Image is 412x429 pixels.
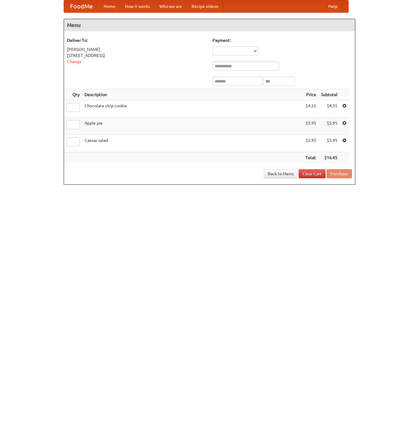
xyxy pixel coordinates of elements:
[264,169,298,178] a: Back to Menu
[213,37,352,43] h5: Payment:
[64,19,355,31] h4: Menu
[67,59,82,64] a: Change
[319,135,340,152] td: $5.95
[64,0,99,12] a: FoodMe
[187,0,223,12] a: Recipe videos
[99,0,120,12] a: Home
[155,0,187,12] a: Who we are
[319,118,340,135] td: $5.95
[303,100,319,118] td: $4.55
[120,0,155,12] a: How it works
[319,100,340,118] td: $4.55
[303,152,319,163] th: Total:
[323,0,342,12] a: Help
[64,89,82,100] th: Qty
[303,89,319,100] th: Price
[82,89,303,100] th: Description
[82,135,303,152] td: Caesar salad
[299,169,326,178] a: Clear Cart
[303,135,319,152] td: $5.95
[327,169,352,178] button: Purchase
[319,152,340,163] th: $16.45
[67,37,206,43] h5: Deliver To:
[67,52,206,59] div: [STREET_ADDRESS]
[82,118,303,135] td: Apple pie
[303,118,319,135] td: $5.95
[67,46,206,52] div: [PERSON_NAME]
[319,89,340,100] th: Subtotal
[82,100,303,118] td: Chocolate chip cookie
